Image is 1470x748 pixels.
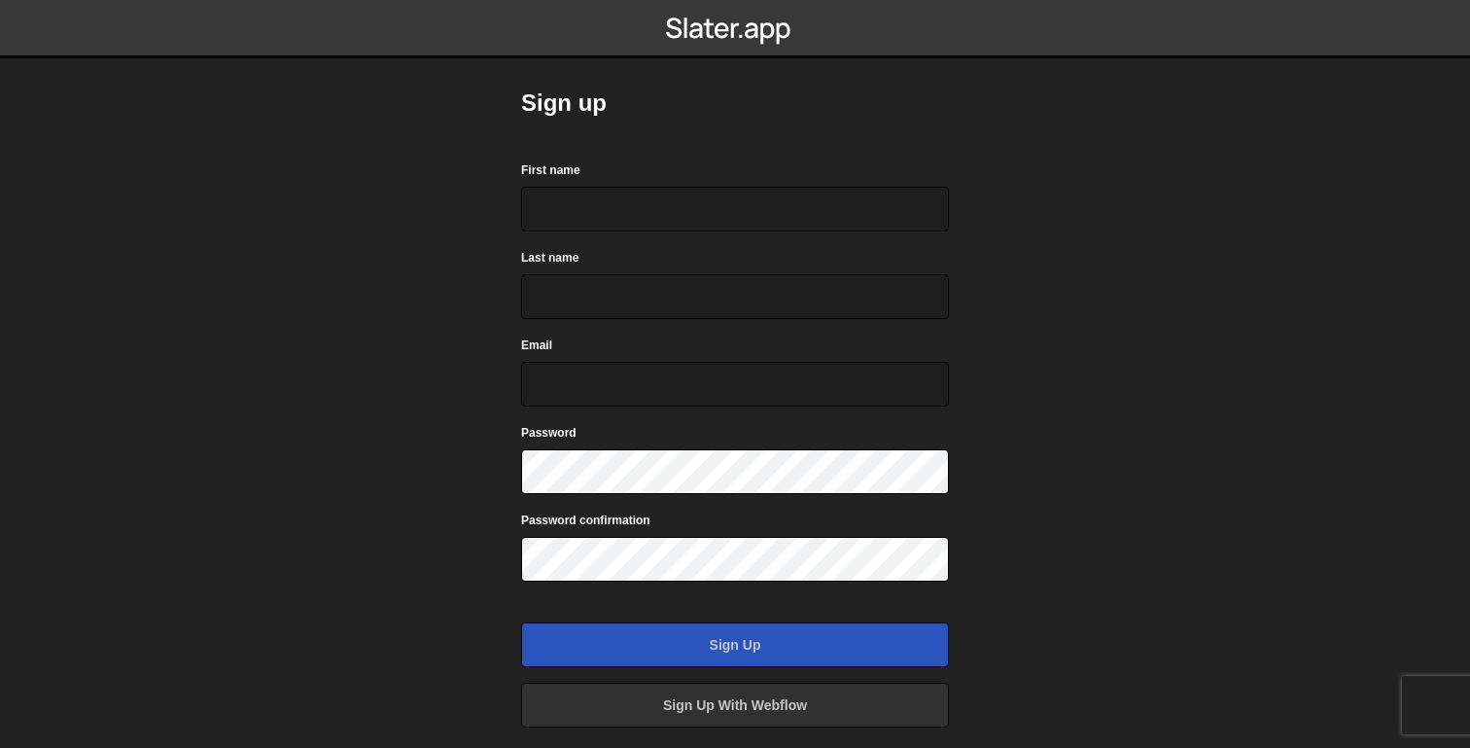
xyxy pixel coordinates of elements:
label: Password confirmation [521,511,650,530]
label: Last name [521,248,578,267]
a: Sign up with Webflow [521,683,949,728]
input: Sign up [521,623,949,667]
h2: Sign up [521,88,949,119]
label: Email [521,336,552,355]
label: Password [521,423,577,443]
label: First name [521,160,580,180]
